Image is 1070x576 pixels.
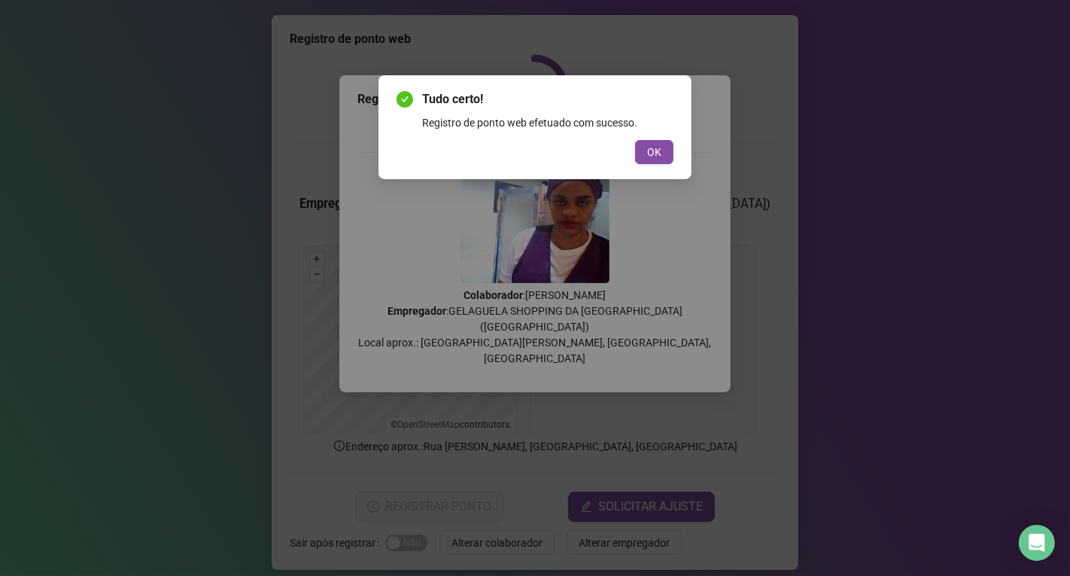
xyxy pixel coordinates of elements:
span: OK [647,144,661,160]
button: OK [635,140,673,164]
div: Open Intercom Messenger [1019,525,1055,561]
div: Registro de ponto web efetuado com sucesso. [422,114,673,131]
span: Tudo certo! [422,90,673,108]
span: check-circle [397,91,413,108]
